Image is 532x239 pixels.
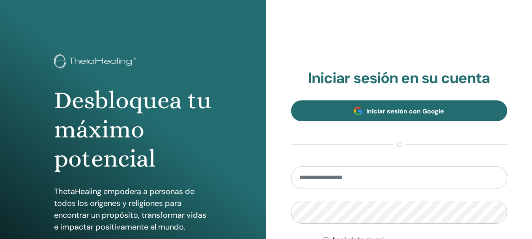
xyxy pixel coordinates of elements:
font: ThetaHealing empodera a personas de todos los orígenes y religiones para encontrar un propósito, ... [54,186,206,232]
font: Desbloquea tu máximo potencial [54,86,211,173]
font: o [397,141,401,149]
font: Iniciar sesión con Google [366,107,444,115]
font: Iniciar sesión en su cuenta [308,68,490,88]
a: Iniciar sesión con Google [291,100,508,121]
